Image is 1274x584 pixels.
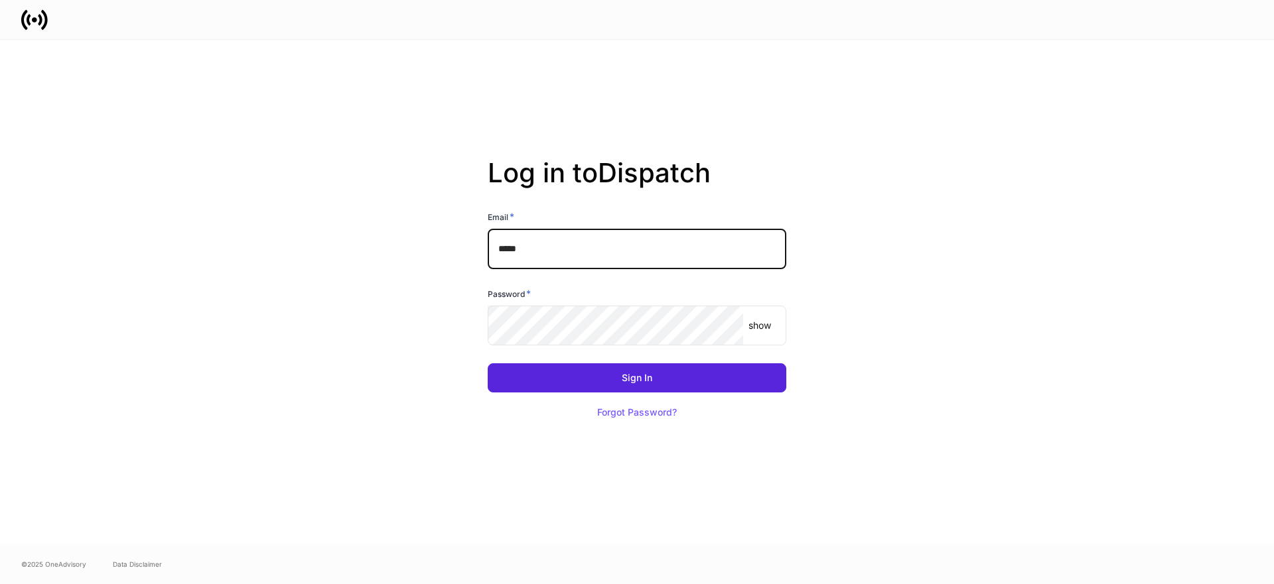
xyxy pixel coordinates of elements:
button: Sign In [488,363,786,392]
a: Data Disclaimer [113,559,162,569]
h2: Log in to Dispatch [488,157,786,210]
span: © 2025 OneAdvisory [21,559,86,569]
p: show [748,319,771,332]
h6: Password [488,287,531,300]
h6: Email [488,210,514,223]
div: Sign In [622,373,652,382]
div: Forgot Password? [597,408,677,417]
button: Forgot Password? [581,398,693,427]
